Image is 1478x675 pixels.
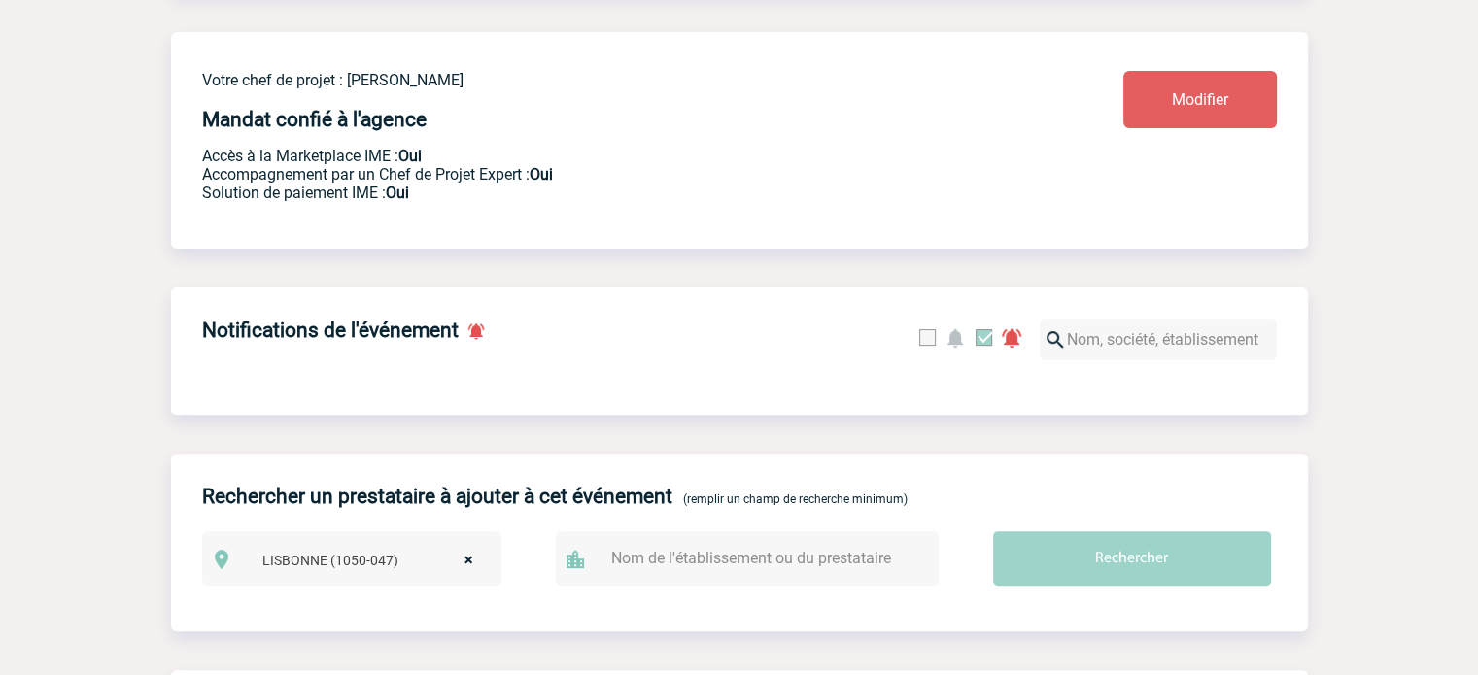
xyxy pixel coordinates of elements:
[993,531,1271,586] input: Rechercher
[202,485,672,508] h4: Rechercher un prestataire à ajouter à cet événement
[1172,90,1228,109] span: Modifier
[255,547,493,574] span: LISBONNE (1050-047)
[683,492,908,506] span: (remplir un champ de recherche minimum)
[398,147,422,165] b: Oui
[464,547,473,574] span: ×
[202,71,1009,89] p: Votre chef de projet : [PERSON_NAME]
[202,147,1009,165] p: Accès à la Marketplace IME :
[386,184,409,202] b: Oui
[202,319,459,342] h4: Notifications de l'événement
[530,165,553,184] b: Oui
[202,184,1009,202] p: Conformité aux process achat client, Prise en charge de la facturation, Mutualisation de plusieur...
[606,544,908,572] input: Nom de l'établissement ou du prestataire
[202,108,427,131] h4: Mandat confié à l'agence
[202,165,1009,184] p: Prestation payante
